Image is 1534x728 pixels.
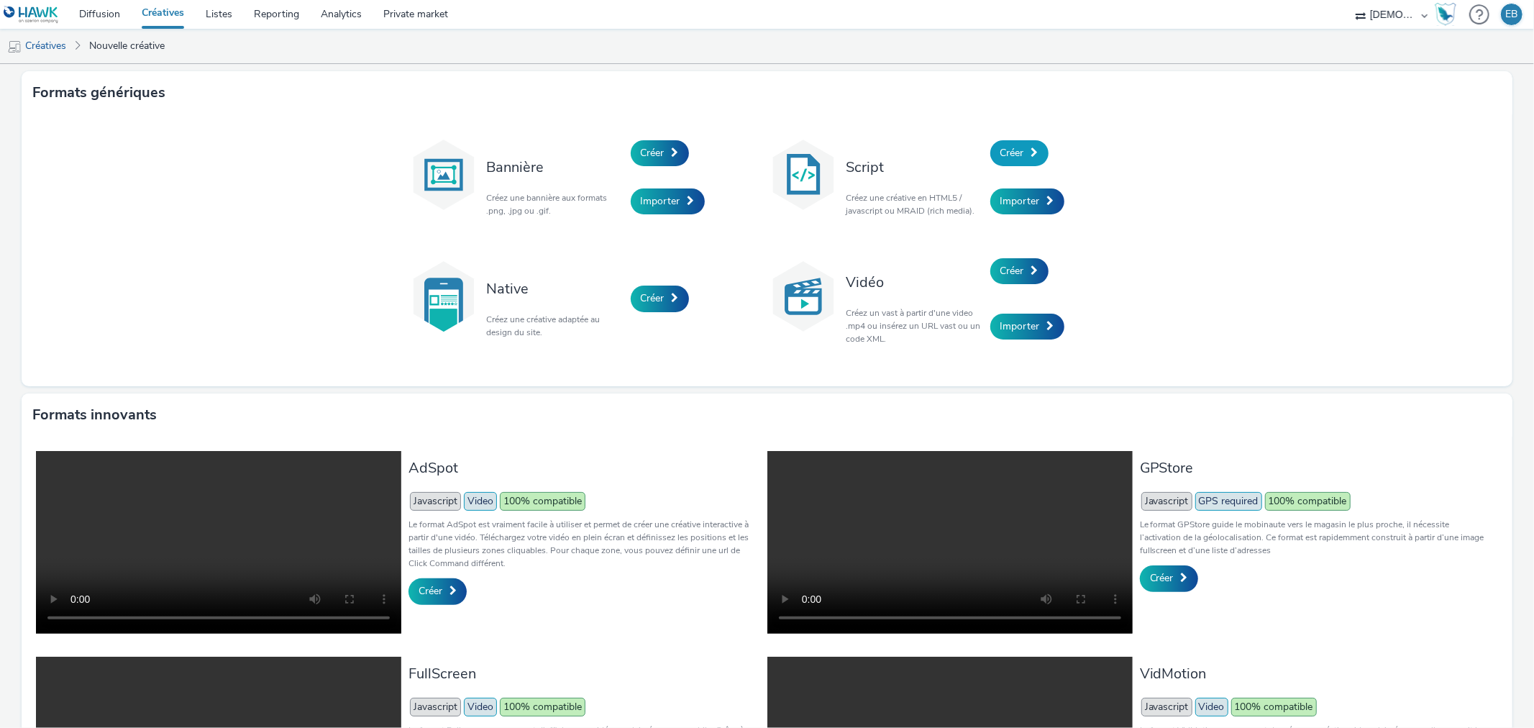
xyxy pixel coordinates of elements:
[1140,664,1491,683] h3: VidMotion
[1140,565,1198,591] a: Créer
[408,578,467,604] a: Créer
[846,191,983,217] p: Créez une créative en HTML5 / javascript ou MRAID (rich media).
[487,313,624,339] p: Créez une créative adaptée au design du site.
[1195,492,1262,511] span: GPS required
[846,273,983,292] h3: Vidéo
[408,139,480,211] img: banner.svg
[500,698,585,716] span: 100% compatible
[1141,698,1192,716] span: Javascript
[82,29,172,63] a: Nouvelle créative
[641,146,665,160] span: Créer
[767,139,839,211] img: code.svg
[487,279,624,299] h3: Native
[990,258,1049,284] a: Créer
[410,698,461,716] span: Javascript
[990,314,1064,340] a: Importer
[631,188,705,214] a: Importer
[408,458,759,478] h3: AdSpot
[408,664,759,683] h3: FullScreen
[1140,518,1491,557] p: Le format GPStore guide le mobinaute vers le magasin le plus proche, il nécessite l’activation de...
[1140,458,1491,478] h3: GPStore
[1265,492,1351,511] span: 100% compatible
[767,260,839,332] img: video.svg
[32,82,165,104] h3: Formats génériques
[990,188,1064,214] a: Importer
[846,158,983,177] h3: Script
[1506,4,1518,25] div: EB
[419,584,442,598] span: Créer
[1435,3,1456,26] img: Hawk Academy
[1141,492,1192,511] span: Javascript
[464,698,497,716] span: Video
[1000,146,1024,160] span: Créer
[408,518,759,570] p: Le format AdSpot est vraiment facile à utiliser et permet de créer une créative interactive à par...
[464,492,497,511] span: Video
[487,158,624,177] h3: Bannière
[500,492,585,511] span: 100% compatible
[408,260,480,332] img: native.svg
[32,404,157,426] h3: Formats innovants
[1435,3,1462,26] a: Hawk Academy
[641,291,665,305] span: Créer
[7,40,22,54] img: mobile
[1000,194,1040,208] span: Importer
[1150,571,1174,585] span: Créer
[4,6,59,24] img: undefined Logo
[1000,319,1040,333] span: Importer
[990,140,1049,166] a: Créer
[1231,698,1317,716] span: 100% compatible
[846,306,983,345] p: Créez un vast à partir d'une video .mp4 ou insérez un URL vast ou un code XML.
[487,191,624,217] p: Créez une bannière aux formats .png, .jpg ou .gif.
[1000,264,1024,278] span: Créer
[410,492,461,511] span: Javascript
[641,194,680,208] span: Importer
[631,140,689,166] a: Créer
[631,286,689,311] a: Créer
[1195,698,1228,716] span: Video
